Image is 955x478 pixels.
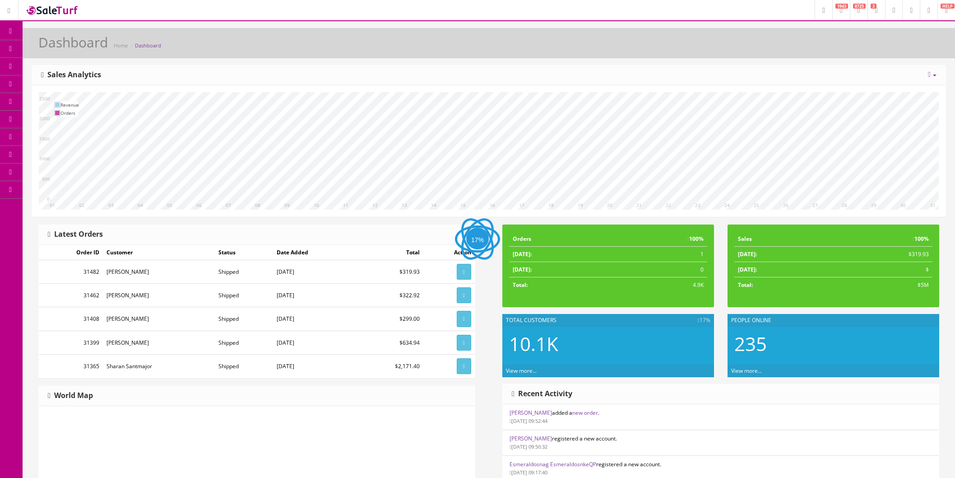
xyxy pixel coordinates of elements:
td: $5M [831,277,932,293]
a: Dashboard [135,42,161,49]
td: Total [355,245,423,260]
td: Shipped [215,354,273,378]
h2: 10.1K [509,333,707,354]
td: Orders [60,109,79,117]
td: [PERSON_NAME] [103,331,215,354]
td: [DATE] [273,284,355,307]
td: Sharan Santmajor [103,354,215,378]
td: Action [423,245,475,260]
td: 31482 [39,260,103,284]
td: 31365 [39,354,103,378]
td: 31408 [39,307,103,331]
strong: [DATE]: [738,266,757,273]
td: Revenue [60,101,79,109]
span: 8725 [853,4,866,9]
td: [PERSON_NAME] [103,307,215,331]
td: 31462 [39,284,103,307]
a: View [457,287,471,303]
td: [DATE] [273,354,355,378]
strong: [DATE]: [513,266,532,273]
span: HELP [941,4,955,9]
h3: Sales Analytics [41,71,101,79]
a: Home [114,42,128,49]
li: added a . [503,404,939,430]
td: Order ID [39,245,103,260]
td: [DATE] [273,260,355,284]
h3: Recent Activity [512,390,572,398]
td: $634.94 [355,331,423,354]
td: [DATE] [273,307,355,331]
a: Esmeraldosnag EsmeraldosnkeQP [510,460,596,468]
td: 4.9K [613,277,707,293]
div: People Online [728,314,939,327]
a: [PERSON_NAME] [510,435,552,442]
td: $299.00 [355,307,423,331]
span: 17% [698,316,710,324]
a: View more... [506,367,537,375]
strong: Total: [513,281,528,289]
li: registered a new account. [503,430,939,456]
small: [DATE] 09:52:44 [510,417,547,424]
td: $319.93 [831,247,932,262]
small: [DATE] 09:50:32 [510,443,547,450]
td: Shipped [215,331,273,354]
a: View [457,358,471,374]
strong: [DATE]: [513,250,532,258]
a: new order [572,409,598,417]
td: $319.93 [355,260,423,284]
h3: World Map [48,392,93,400]
h2: 235 [734,333,932,354]
td: [DATE] [273,331,355,354]
td: $2,171.40 [355,354,423,378]
td: Shipped [215,307,273,331]
td: Orders [509,231,613,247]
td: Customer [103,245,215,260]
td: 100% [613,231,707,247]
strong: [DATE]: [738,250,757,258]
span: 1943 [835,4,848,9]
a: View [457,264,471,280]
a: [PERSON_NAME] [510,409,552,417]
h3: Latest Orders [48,230,103,239]
a: View more... [731,367,762,375]
strong: Total: [738,281,753,289]
td: 100% [831,231,932,247]
td: $ [831,262,932,277]
a: View [457,335,471,351]
img: SaleTurf [25,4,79,16]
h1: Dashboard [38,35,108,50]
td: [PERSON_NAME] [103,284,215,307]
td: Status [215,245,273,260]
td: 31399 [39,331,103,354]
td: Date Added [273,245,355,260]
td: Shipped [215,260,273,284]
td: Shipped [215,284,273,307]
td: $322.92 [355,284,423,307]
td: 0 [613,262,707,277]
div: Total Customers [502,314,714,327]
span: 3 [871,4,876,9]
td: [PERSON_NAME] [103,260,215,284]
a: View [457,311,471,327]
small: [DATE] 09:17:40 [510,469,547,476]
td: Sales [734,231,831,247]
td: 1 [613,247,707,262]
